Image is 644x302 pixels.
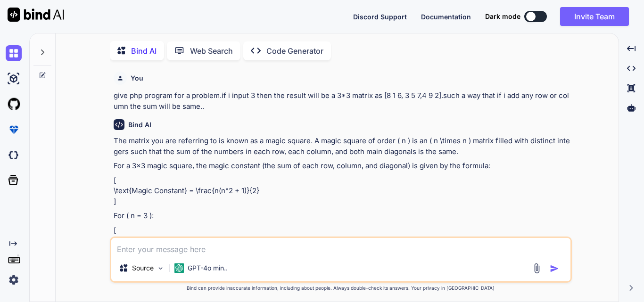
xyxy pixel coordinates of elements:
img: ai-studio [6,71,22,87]
img: chat [6,45,22,61]
button: Documentation [421,12,471,22]
img: premium [6,122,22,138]
p: GPT-4o min.. [188,263,228,273]
button: Discord Support [353,12,407,22]
p: The matrix you are referring to is known as a magic square. A magic square of order ( n ) is an (... [114,136,570,157]
p: Bind AI [131,45,157,57]
p: [ \text{Magic Constant} = \frac{3(3^2 + 1)}{2} = \frac{3 \times 10}{2} = 15 ] [114,225,570,257]
span: Discord Support [353,13,407,21]
p: Source [132,263,154,273]
img: GPT-4o mini [174,263,184,273]
img: attachment [531,263,542,274]
img: githubLight [6,96,22,112]
img: settings [6,272,22,288]
span: Dark mode [485,12,520,21]
h6: You [131,73,143,83]
span: Documentation [421,13,471,21]
img: icon [550,264,559,273]
p: give php program for a problem.if i input 3 then the result will be a 3*3 matrix as [8 1 6, 3 5 7... [114,90,570,112]
button: Invite Team [560,7,629,26]
p: Code Generator [266,45,323,57]
p: Bind can provide inaccurate information, including about people. Always double-check its answers.... [110,285,572,292]
h6: Bind AI [128,120,151,130]
img: darkCloudIdeIcon [6,147,22,163]
img: Pick Models [157,264,165,272]
p: For ( n = 3 ): [114,211,570,221]
img: Bind AI [8,8,64,22]
p: Web Search [190,45,233,57]
p: For a 3x3 magic square, the magic constant (the sum of each row, column, and diagonal) is given b... [114,161,570,171]
p: [ \text{Magic Constant} = \frac{n(n^2 + 1)}{2} ] [114,175,570,207]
